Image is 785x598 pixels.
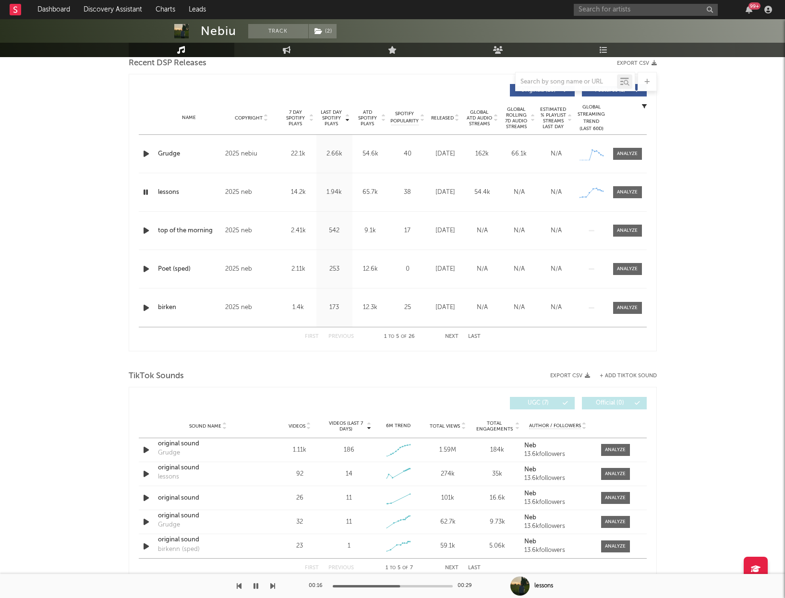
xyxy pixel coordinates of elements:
[158,535,258,545] a: original sound
[466,109,493,127] span: Global ATD Audio Streams
[283,149,314,159] div: 22.1k
[355,188,386,197] div: 65.7k
[158,472,179,482] div: lessons
[524,538,591,545] a: Neb
[158,493,258,503] div: original sound
[390,110,419,125] span: Spotify Popularity
[600,373,657,379] button: + Add TikTok Sound
[466,149,498,159] div: 162k
[746,6,752,13] button: 99+
[201,24,236,38] div: Nebiu
[391,264,424,274] div: 0
[429,188,461,197] div: [DATE]
[326,420,365,432] span: Videos (last 7 days)
[524,490,591,497] a: Neb
[524,451,591,458] div: 13.6k followers
[391,226,424,236] div: 17
[503,303,535,312] div: N/A
[225,225,278,237] div: 2025 neb
[355,109,380,127] span: ATD Spotify Plays
[577,104,606,132] div: Global Streaming Trend (Last 60D)
[588,400,632,406] span: Official ( 0 )
[524,523,591,530] div: 13.6k followers
[429,303,461,312] div: [DATE]
[376,422,421,430] div: 6M Trend
[319,303,350,312] div: 173
[158,439,258,449] a: original sound
[319,226,350,236] div: 542
[503,226,535,236] div: N/A
[503,107,530,130] span: Global Rolling 7D Audio Streams
[503,264,535,274] div: N/A
[475,517,519,527] div: 9.73k
[283,188,314,197] div: 14.2k
[158,226,221,236] a: top of the morning
[445,565,459,571] button: Next
[524,547,591,554] div: 13.6k followers
[278,493,322,503] div: 26
[425,493,470,503] div: 101k
[425,445,470,455] div: 1.59M
[283,226,314,236] div: 2.41k
[749,2,761,10] div: 99 +
[516,78,617,86] input: Search by song name or URL
[355,149,386,159] div: 54.6k
[129,371,184,382] span: TikTok Sounds
[401,335,407,339] span: of
[129,58,206,69] span: Recent DSP Releases
[373,331,426,343] div: 1 5 26
[305,334,319,339] button: First
[305,565,319,571] button: First
[248,24,308,38] button: Track
[468,334,481,339] button: Last
[510,397,575,409] button: UGC(7)
[158,545,200,554] div: birkenn (sped)
[431,115,454,121] span: Released
[158,463,258,473] a: original sound
[225,263,278,275] div: 2025 neb
[466,188,498,197] div: 54.4k
[309,24,337,38] button: (2)
[355,264,386,274] div: 12.6k
[346,469,352,479] div: 14
[390,566,396,570] span: to
[348,541,350,551] div: 1
[278,541,322,551] div: 23
[503,149,535,159] div: 66.1k
[475,469,519,479] div: 35k
[617,60,657,66] button: Export CSV
[524,466,591,473] a: Neb
[189,423,221,429] span: Sound Name
[373,562,426,574] div: 1 5 7
[355,226,386,236] div: 9.1k
[225,187,278,198] div: 2025 neb
[529,423,581,429] span: Author / Followers
[328,334,354,339] button: Previous
[319,264,350,274] div: 253
[524,443,536,449] strong: Neb
[468,565,481,571] button: Last
[391,303,424,312] div: 25
[225,302,278,313] div: 2025 neb
[429,226,461,236] div: [DATE]
[158,448,180,458] div: Grudge
[158,511,258,521] a: original sound
[425,469,470,479] div: 274k
[289,423,305,429] span: Videos
[524,499,591,506] div: 13.6k followers
[550,373,590,379] button: Export CSV
[475,445,519,455] div: 184k
[158,149,221,159] a: Grudge
[574,4,718,16] input: Search for artists
[524,538,536,545] strong: Neb
[355,303,386,312] div: 12.3k
[391,149,424,159] div: 40
[278,469,322,479] div: 92
[158,188,221,197] a: lessons
[590,373,657,379] button: + Add TikTok Sound
[429,149,461,159] div: [DATE]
